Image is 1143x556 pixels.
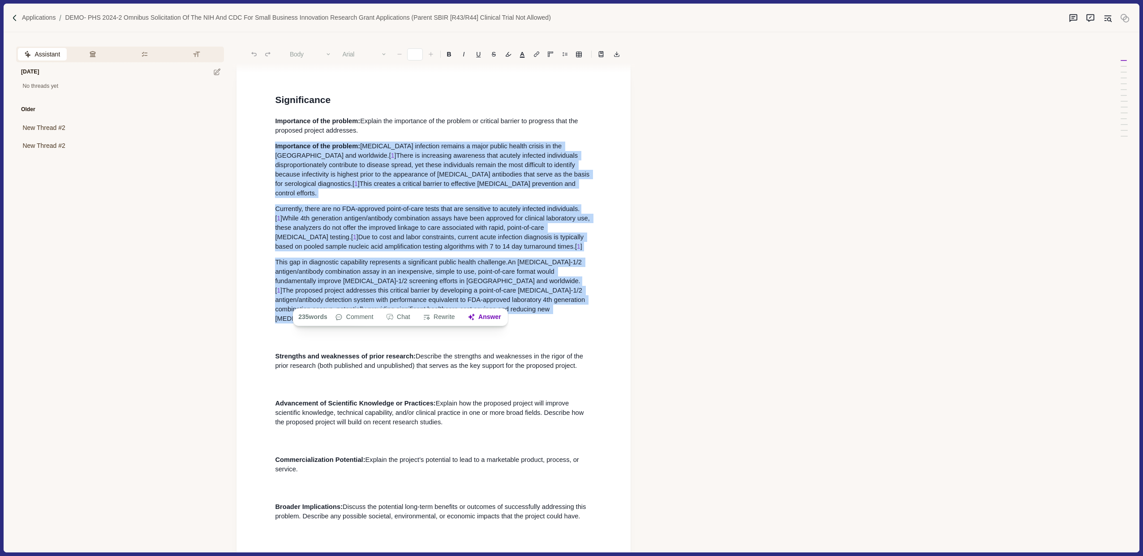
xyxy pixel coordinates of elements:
h1: Significance [275,93,592,107]
button: Adjust margins [544,48,557,60]
b: B [447,51,451,57]
span: 1 [277,215,280,222]
span: Explain how the proposed project will improve scientific knowledge, technical capability, and/or ... [275,400,585,426]
span: Currently, there are no FDA-approved point-of-care tests that are sensitive to acutely infected i... [275,205,580,212]
span: Strengths and weaknesses of prior research: [275,353,416,360]
i: I [463,51,465,57]
u: U [476,51,481,57]
button: B [442,48,456,60]
span: The proposed project addresses this critical barrier by developing a point-of-care [MEDICAL_DATA]... [275,287,587,322]
button: Chat [381,311,415,323]
div: 235 words [296,311,328,323]
a: Applications [22,13,56,22]
button: Increase font size [425,48,437,60]
span: 1 [354,180,358,187]
img: Forward slash icon [11,14,19,22]
button: Decrease font size [393,48,406,60]
div: No threads yet [16,82,224,91]
span: New Thread #2 [22,141,65,151]
button: Answer [463,311,506,323]
button: Line height [595,48,607,60]
span: Assistant [34,50,60,59]
span: Importance of the problem: [275,142,360,150]
span: An [MEDICAL_DATA]-1/2 antigen/antibody combination assay in an inexpensive, simple to use, point-... [275,259,584,284]
button: Undo [248,48,260,60]
span: 1 [277,287,280,294]
button: Redo [262,48,274,60]
span: Advancement of Scientific Knowledge or Practices: [275,400,435,407]
span: Broader Implications: [275,503,343,510]
span: Explain the project’s potential to lead to a marketable product, process, or service. [275,456,580,473]
span: [MEDICAL_DATA] infection remains a major public health crisis in the [GEOGRAPHIC_DATA] and worldw... [275,142,563,159]
div: Older [16,99,35,120]
span: Importance of the problem: [275,117,360,125]
span: 1 [353,233,357,241]
span: There is increasing awareness that acutely infected individuals disproportionately contribute to ... [275,152,591,187]
button: Comment [331,311,378,323]
span: New Thread #2 [22,123,65,133]
p: [ ] [ ] [275,142,592,198]
button: Export to docx [610,48,623,60]
button: Line height [559,48,571,60]
button: U [472,48,486,60]
span: Due to cost and labor constraints, current acute infection diagnosis is typically based on pooled... [275,233,585,250]
a: DEMO- PHS 2024-2 Omnibus Solicitation of the NIH and CDC for Small Business Innovation Research G... [65,13,550,22]
button: I [457,48,470,60]
span: This creates a critical barrier to effective [MEDICAL_DATA] prevention and control efforts. [275,180,577,197]
button: S [487,48,500,60]
span: Describe the strengths and weaknesses in the rigor of the prior research (both published and unpu... [275,353,585,369]
img: Forward slash icon [56,14,65,22]
button: Line height [572,48,585,60]
p: [ ] [275,258,592,323]
button: Line height [530,48,543,60]
span: While 4th generation antigen/antibody combination assays have been approved for clinical laborato... [275,215,591,241]
span: 1 [391,152,395,159]
span: 1 [577,243,580,250]
button: Rewrite [418,311,460,323]
span: Explain the importance of the problem or critical barrier to progress that the proposed project a... [275,117,580,134]
span: Commercialization Potential: [275,456,365,463]
button: Body [285,48,336,60]
span: This gap in diagnostic capability represents a significant public health challenge. [275,259,507,266]
span: Discuss the potential long-term benefits or outcomes of successfully addressing this problem. Des... [275,503,588,520]
s: S [492,51,496,57]
button: Arial [338,48,391,60]
div: [DATE] [16,62,39,82]
p: [ ] [ ] [ ] [275,204,592,251]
